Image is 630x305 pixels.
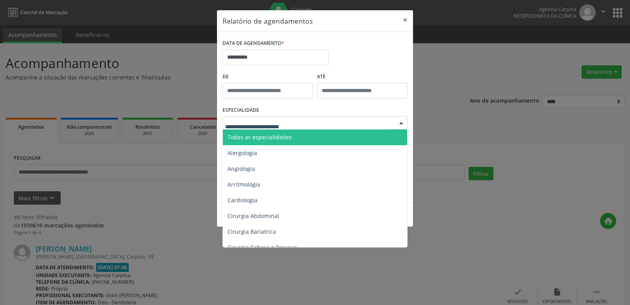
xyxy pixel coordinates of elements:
[222,104,259,116] label: ESPECIALIDADE
[228,181,260,188] span: Arritmologia
[228,149,257,157] span: Alergologia
[222,37,284,50] label: DATA DE AGENDAMENTO
[222,71,313,83] label: De
[228,133,292,141] span: Todas as especialidades
[397,10,413,30] button: Close
[228,212,279,220] span: Cirurgia Abdominal
[228,228,276,235] span: Cirurgia Bariatrica
[222,16,313,26] h5: Relatório de agendamentos
[317,71,408,83] label: ATÉ
[228,165,255,172] span: Angiologia
[228,196,258,204] span: Cardiologia
[228,244,297,251] span: Cirurgia Cabeça e Pescoço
